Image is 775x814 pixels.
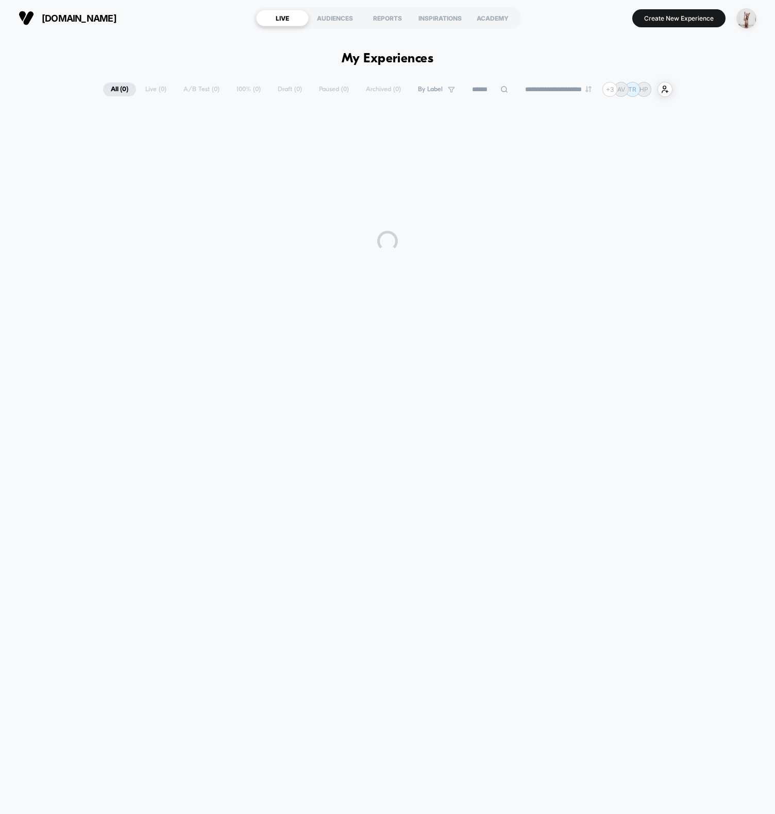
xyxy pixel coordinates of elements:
div: ACADEMY [466,10,519,26]
p: TR [628,86,636,93]
span: All ( 0 ) [103,82,136,96]
img: Visually logo [19,10,34,26]
h1: My Experiences [342,52,434,66]
div: AUDIENCES [309,10,361,26]
p: HP [639,86,648,93]
div: LIVE [256,10,309,26]
img: end [585,86,592,92]
button: [DOMAIN_NAME] [15,10,120,26]
div: + 3 [602,82,617,97]
p: AV [617,86,625,93]
span: [DOMAIN_NAME] [42,13,116,24]
button: ppic [733,8,760,29]
span: By Label [418,86,443,93]
button: Create New Experience [632,9,726,27]
img: ppic [736,8,756,28]
div: INSPIRATIONS [414,10,466,26]
div: REPORTS [361,10,414,26]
